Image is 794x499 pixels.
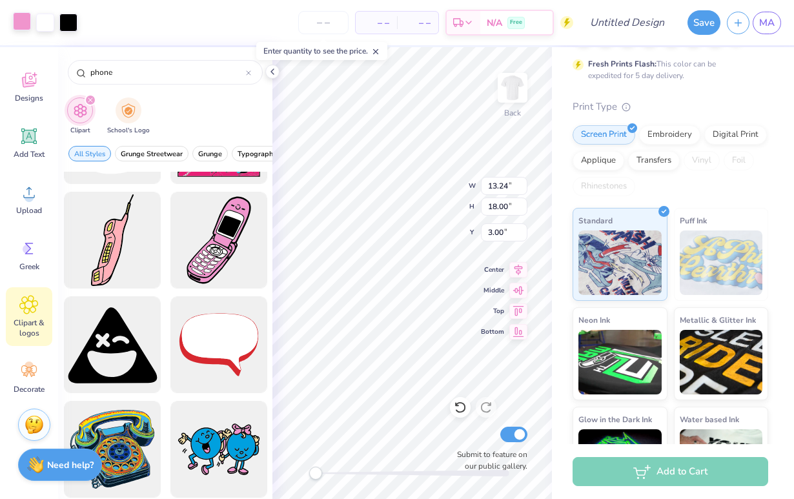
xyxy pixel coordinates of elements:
input: Untitled Design [580,10,675,36]
img: Water based Ink [680,429,763,494]
img: Back [500,75,525,101]
label: Submit to feature on our public gallery. [450,449,527,472]
img: Clipart Image [73,103,88,118]
button: filter button [192,146,228,161]
span: Add Text [14,149,45,159]
span: Grunge Streetwear [121,149,183,159]
img: Neon Ink [578,330,662,394]
a: MA [753,12,781,34]
span: Greek [19,261,39,272]
div: Digital Print [704,125,767,145]
button: filter button [107,97,150,136]
button: filter button [115,146,188,161]
span: Top [481,306,504,316]
div: Applique [573,151,624,170]
span: Center [481,265,504,275]
button: filter button [67,97,93,136]
input: – – [298,11,349,34]
span: Metallic & Glitter Ink [680,313,756,327]
span: Bottom [481,327,504,337]
span: Designs [15,93,43,103]
span: All Styles [74,149,105,159]
span: Neon Ink [578,313,610,327]
span: Decorate [14,384,45,394]
span: Standard [578,214,613,227]
img: Standard [578,230,662,295]
span: Puff Ink [680,214,707,227]
span: Clipart & logos [8,318,50,338]
span: School's Logo [107,126,150,136]
strong: Fresh Prints Flash: [588,59,657,69]
div: Rhinestones [573,177,635,196]
button: filter button [232,146,283,161]
img: Glow in the Dark Ink [578,429,662,494]
button: filter button [68,146,111,161]
span: Middle [481,285,504,296]
div: Transfers [628,151,680,170]
div: Vinyl [684,151,720,170]
div: Foil [724,151,754,170]
span: Clipart [70,126,90,136]
span: N/A [487,16,502,30]
span: Glow in the Dark Ink [578,412,652,426]
span: – – [405,16,431,30]
div: filter for School's Logo [107,97,150,136]
img: Metallic & Glitter Ink [680,330,763,394]
span: Water based Ink [680,412,739,426]
div: filter for Clipart [67,97,93,136]
span: Free [510,18,522,27]
img: Puff Ink [680,230,763,295]
span: MA [759,15,775,30]
span: Upload [16,205,42,216]
div: This color can be expedited for 5 day delivery. [588,58,747,81]
span: Grunge [198,149,222,159]
span: – – [363,16,389,30]
div: Print Type [573,99,768,114]
strong: Need help? [47,459,94,471]
img: School's Logo Image [121,103,136,118]
input: Try "Stars" [89,66,246,79]
div: Screen Print [573,125,635,145]
div: Back [504,107,521,119]
div: Embroidery [639,125,700,145]
span: Typography [238,149,277,159]
div: Accessibility label [309,467,322,480]
div: Enter quantity to see the price. [256,42,387,60]
button: Save [687,10,720,35]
